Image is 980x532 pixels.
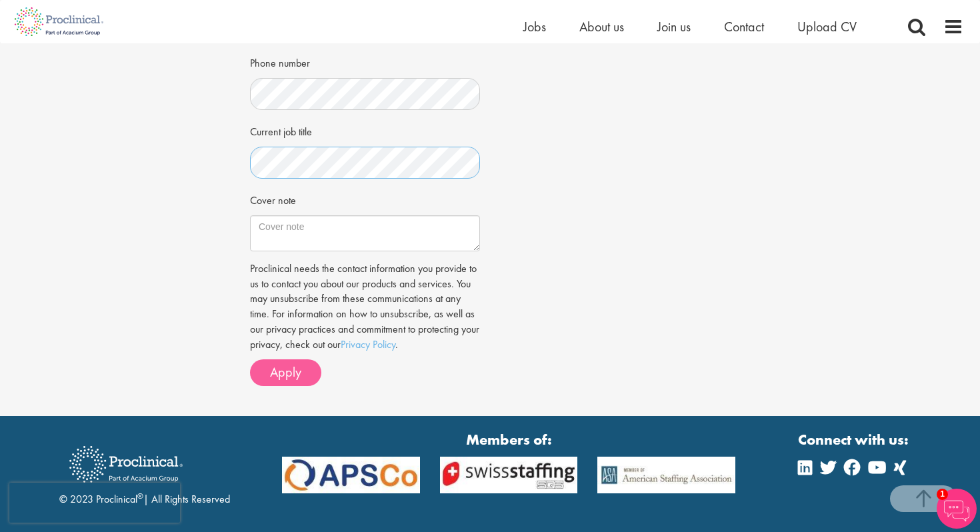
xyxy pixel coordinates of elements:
[282,429,735,450] strong: Members of:
[250,120,312,140] label: Current job title
[523,18,546,35] a: Jobs
[937,489,977,529] img: Chatbot
[797,18,857,35] a: Upload CV
[937,489,948,500] span: 1
[270,363,301,381] span: Apply
[59,436,230,507] div: © 2023 Proclinical | All Rights Reserved
[250,189,296,209] label: Cover note
[250,359,321,386] button: Apply
[250,261,480,353] p: Proclinical needs the contact information you provide to us to contact you about our products and...
[798,429,911,450] strong: Connect with us:
[587,457,745,493] img: APSCo
[59,437,193,492] img: Proclinical Recruitment
[341,337,395,351] a: Privacy Policy
[657,18,691,35] a: Join us
[430,457,588,493] img: APSCo
[250,51,310,71] label: Phone number
[724,18,764,35] a: Contact
[579,18,624,35] a: About us
[9,483,180,523] iframe: reCAPTCHA
[272,457,430,493] img: APSCo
